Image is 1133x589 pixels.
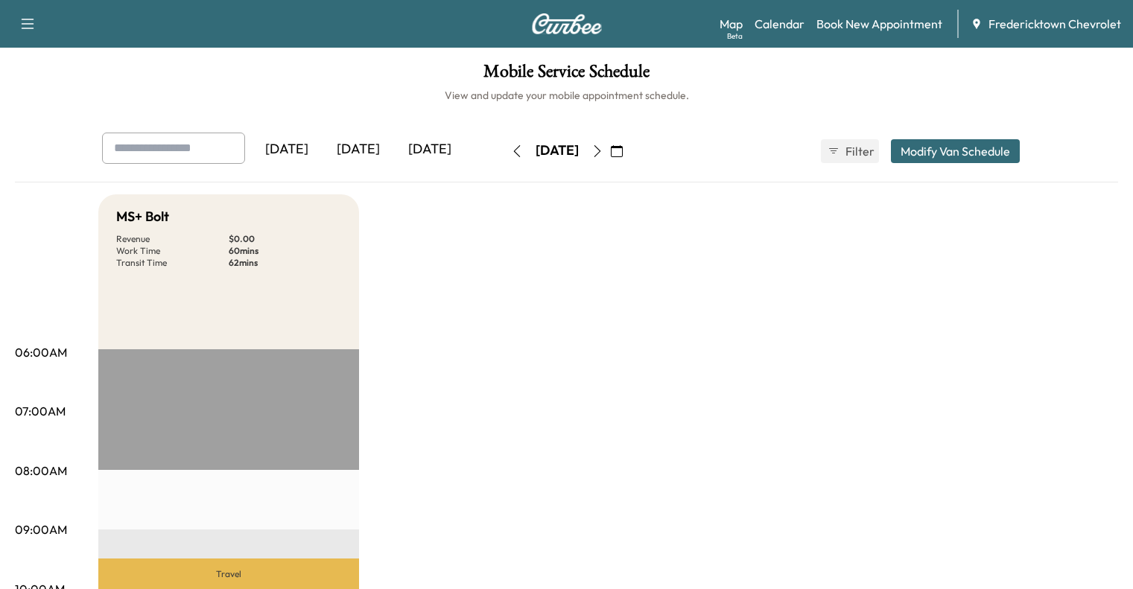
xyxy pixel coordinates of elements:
[116,245,229,257] p: Work Time
[15,63,1118,88] h1: Mobile Service Schedule
[727,31,743,42] div: Beta
[816,15,942,33] a: Book New Appointment
[891,139,1020,163] button: Modify Van Schedule
[15,402,66,420] p: 07:00AM
[821,139,879,163] button: Filter
[755,15,804,33] a: Calendar
[15,343,67,361] p: 06:00AM
[15,88,1118,103] h6: View and update your mobile appointment schedule.
[116,233,229,245] p: Revenue
[15,462,67,480] p: 08:00AM
[988,15,1121,33] span: Fredericktown Chevrolet
[531,13,603,34] img: Curbee Logo
[251,133,323,167] div: [DATE]
[720,15,743,33] a: MapBeta
[845,142,872,160] span: Filter
[15,520,67,538] p: 09:00AM
[229,245,341,257] p: 60 mins
[116,257,229,269] p: Transit Time
[116,206,169,227] h5: MS+ Bolt
[323,133,394,167] div: [DATE]
[536,141,579,160] div: [DATE]
[229,233,341,245] p: $ 0.00
[229,257,341,269] p: 62 mins
[394,133,466,167] div: [DATE]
